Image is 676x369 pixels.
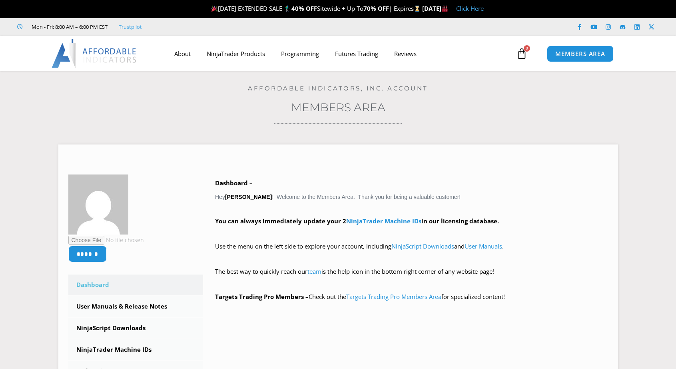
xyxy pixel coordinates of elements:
[547,46,614,62] a: MEMBERS AREA
[68,318,203,339] a: NinjaScript Downloads
[386,44,425,63] a: Reviews
[555,51,605,57] span: MEMBERS AREA
[119,22,142,32] a: Trustpilot
[166,44,514,63] nav: Menu
[225,194,272,200] strong: [PERSON_NAME]
[215,179,253,187] b: Dashboard –
[422,4,448,12] strong: [DATE]
[291,100,385,114] a: Members Area
[68,339,203,360] a: NinjaTrader Machine IDs
[215,217,499,225] strong: You can always immediately update your 2 in our licensing database.
[291,4,317,12] strong: 40% OFF
[248,84,428,92] a: Affordable Indicators, Inc. Account
[524,45,530,52] span: 0
[273,44,327,63] a: Programming
[215,293,309,301] strong: Targets Trading Pro Members –
[442,6,448,12] img: 🏭
[414,6,420,12] img: ⌛
[68,296,203,317] a: User Manuals & Release Notes
[199,44,273,63] a: NinjaTrader Products
[327,44,386,63] a: Futures Trading
[209,4,422,12] span: [DATE] EXTENDED SALE 🏌️‍♂️ Sitewide + Up To | Expires
[30,22,108,32] span: Mon - Fri: 8:00 AM – 6:00 PM EST
[215,178,608,303] div: Hey ! Welcome to the Members Area. Thank you for being a valuable customer!
[68,174,128,235] img: a494b84cbd3b50146e92c8d47044f99b8b062120adfec278539270dc0cbbfc9c
[166,44,199,63] a: About
[391,242,454,250] a: NinjaScript Downloads
[215,291,608,303] p: Check out the for specialized content!
[504,42,539,65] a: 0
[307,267,321,275] a: team
[68,275,203,295] a: Dashboard
[52,39,138,68] img: LogoAI | Affordable Indicators – NinjaTrader
[215,266,608,289] p: The best way to quickly reach our is the help icon in the bottom right corner of any website page!
[346,217,421,225] a: NinjaTrader Machine IDs
[363,4,389,12] strong: 70% OFF
[456,4,484,12] a: Click Here
[465,242,502,250] a: User Manuals
[346,293,441,301] a: Targets Trading Pro Members Area
[215,241,608,263] p: Use the menu on the left side to explore your account, including and .
[211,6,217,12] img: 🎉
